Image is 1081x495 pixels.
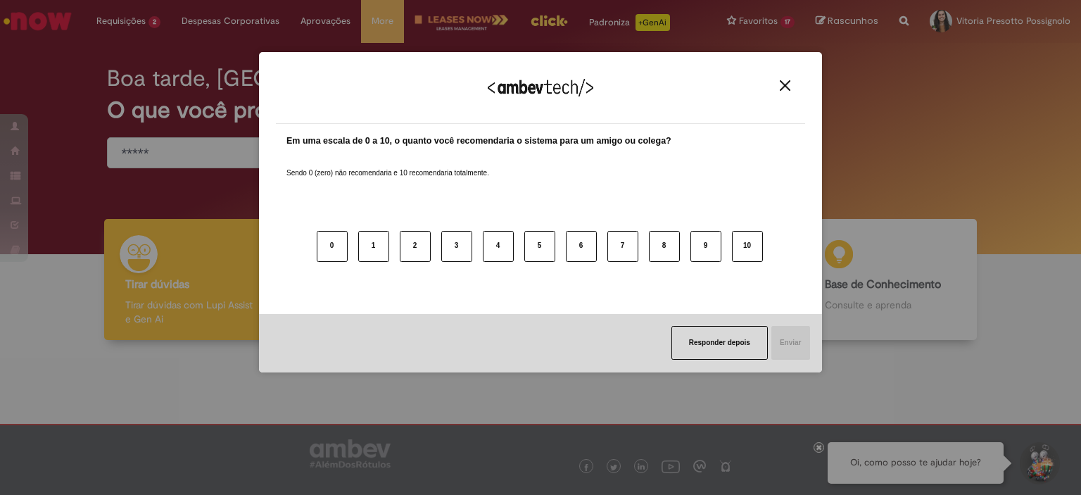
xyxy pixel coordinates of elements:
button: 5 [524,231,555,262]
img: Logo Ambevtech [488,79,593,96]
button: 8 [649,231,680,262]
button: 4 [483,231,514,262]
button: 0 [317,231,348,262]
button: 1 [358,231,389,262]
button: 2 [400,231,431,262]
button: 6 [566,231,597,262]
label: Em uma escala de 0 a 10, o quanto você recomendaria o sistema para um amigo ou colega? [286,134,671,148]
button: Close [776,80,795,92]
button: 7 [607,231,638,262]
button: 10 [732,231,763,262]
button: 3 [441,231,472,262]
button: Responder depois [671,326,768,360]
label: Sendo 0 (zero) não recomendaria e 10 recomendaria totalmente. [286,151,489,178]
img: Close [780,80,790,91]
button: 9 [690,231,721,262]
